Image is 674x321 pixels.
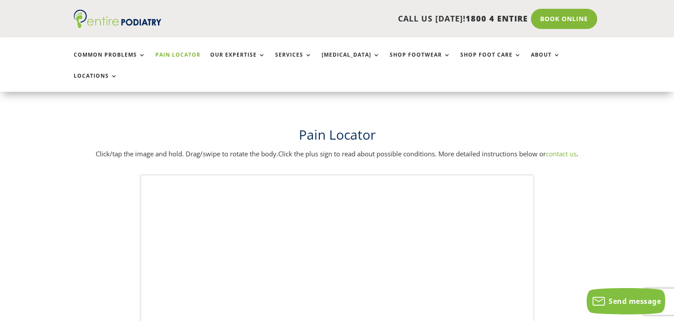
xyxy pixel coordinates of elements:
a: Locations [74,73,118,92]
a: Common Problems [74,52,146,71]
a: Entire Podiatry [74,21,161,30]
button: Send message [587,288,665,314]
a: Shop Footwear [390,52,451,71]
a: Services [275,52,312,71]
a: Our Expertise [210,52,265,71]
span: Click the plus sign to read about possible conditions. More detailed instructions below or . [278,149,578,158]
a: About [531,52,560,71]
img: logo (1) [74,10,161,28]
span: Click/tap the image and hold. Drag/swipe to rotate the body. [96,149,278,158]
a: Pain Locator [155,52,201,71]
h1: Pain Locator [74,126,600,148]
a: [MEDICAL_DATA] [322,52,380,71]
span: Send message [609,296,661,306]
a: Shop Foot Care [460,52,521,71]
span: 1800 4 ENTIRE [466,13,528,24]
a: contact us [546,149,577,158]
p: CALL US [DATE]! [195,13,528,25]
a: Book Online [531,9,597,29]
